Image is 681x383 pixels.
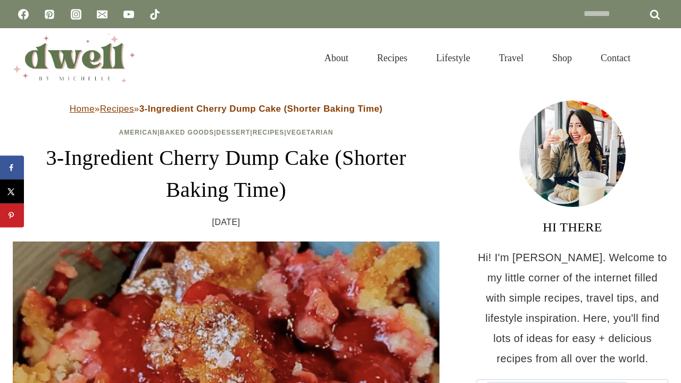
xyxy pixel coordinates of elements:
[538,39,586,77] a: Shop
[422,39,485,77] a: Lifestyle
[253,129,285,136] a: Recipes
[586,39,645,77] a: Contact
[13,34,135,82] img: DWELL by michelle
[650,49,668,67] button: View Search Form
[65,4,87,25] a: Instagram
[144,4,165,25] a: TikTok
[119,129,334,136] span: | | | |
[363,39,422,77] a: Recipes
[310,39,363,77] a: About
[92,4,113,25] a: Email
[485,39,538,77] a: Travel
[119,129,158,136] a: American
[477,218,668,237] h3: HI THERE
[100,104,134,114] a: Recipes
[217,129,251,136] a: Dessert
[13,142,439,206] h1: 3-Ingredient Cherry Dump Cake (Shorter Baking Time)
[13,4,34,25] a: Facebook
[287,129,334,136] a: Vegetarian
[70,104,383,114] span: » »
[118,4,139,25] a: YouTube
[477,247,668,369] p: Hi! I'm [PERSON_NAME]. Welcome to my little corner of the internet filled with simple recipes, tr...
[212,214,240,230] time: [DATE]
[139,104,383,114] strong: 3-Ingredient Cherry Dump Cake (Shorter Baking Time)
[39,4,60,25] a: Pinterest
[310,39,645,77] nav: Primary Navigation
[160,129,214,136] a: Baked Goods
[70,104,95,114] a: Home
